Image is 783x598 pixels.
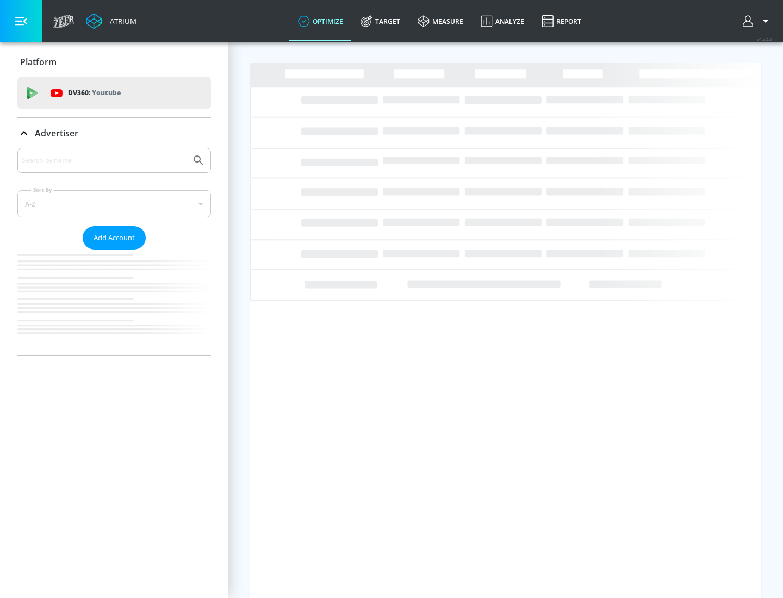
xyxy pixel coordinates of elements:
[17,190,211,217] div: A-Z
[31,186,54,194] label: Sort By
[83,226,146,250] button: Add Account
[352,2,409,41] a: Target
[92,87,121,98] p: Youtube
[17,148,211,355] div: Advertiser
[94,232,135,244] span: Add Account
[409,2,472,41] a: measure
[20,56,57,68] p: Platform
[289,2,352,41] a: optimize
[22,153,187,167] input: Search by name
[757,36,772,42] span: v 4.22.2
[35,127,78,139] p: Advertiser
[86,13,136,29] a: Atrium
[17,77,211,109] div: DV360: Youtube
[68,87,121,99] p: DV360:
[105,16,136,26] div: Atrium
[533,2,590,41] a: Report
[17,118,211,148] div: Advertiser
[472,2,533,41] a: Analyze
[17,47,211,77] div: Platform
[17,250,211,355] nav: list of Advertiser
